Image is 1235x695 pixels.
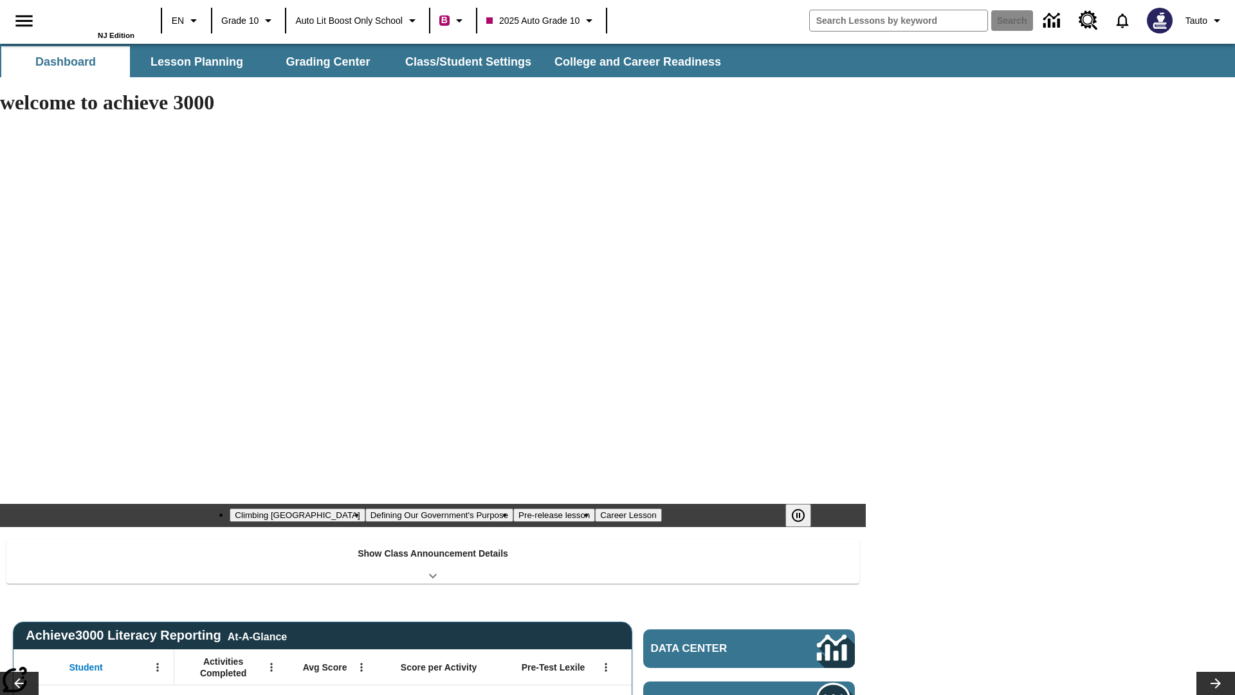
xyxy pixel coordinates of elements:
span: EN [172,14,184,28]
span: Student [69,662,103,673]
button: Profile/Settings [1180,9,1230,32]
div: Show Class Announcement Details [6,539,859,584]
div: Pause [785,504,824,527]
button: Pause [785,504,811,527]
a: Data Center [1036,3,1071,39]
span: Tauto [1185,14,1207,28]
span: B [441,12,448,28]
span: Grade 10 [221,14,259,28]
span: 2025 Auto Grade 10 [486,14,580,28]
span: Achieve3000 Literacy Reporting [26,628,287,643]
button: Boost Class color is violet red. Change class color [434,9,472,32]
span: Auto Lit Boost only School [295,14,403,28]
p: Show Class Announcement Details [358,547,508,561]
span: Data Center [651,642,773,655]
a: Resource Center, Will open in new tab [1071,3,1106,38]
button: Open Menu [148,658,167,677]
span: NJ Edition [98,32,134,39]
button: Lesson carousel, Next [1196,672,1235,695]
button: Grading Center [264,46,392,77]
button: Open Menu [262,658,281,677]
button: Slide 2 Defining Our Government's Purpose [365,508,513,522]
button: School: Auto Lit Boost only School, Select your school [290,9,425,32]
button: Lesson Planning [133,46,261,77]
button: Grade: Grade 10, Select a grade [216,9,281,32]
input: search field [810,10,987,31]
button: Open Menu [596,658,616,677]
div: Home [51,5,134,39]
button: Select a new avatar [1139,4,1180,37]
button: Language: EN, Select a language [166,9,207,32]
a: Notifications [1106,4,1139,37]
button: Open side menu [5,2,43,40]
span: Avg Score [303,662,347,673]
button: Slide 1 Climbing Mount Tai [230,508,365,522]
button: Slide 3 Pre-release lesson [513,508,595,522]
button: College and Career Readiness [544,46,731,77]
a: Home [51,6,134,32]
a: Data Center [643,629,855,668]
button: Class: 2025 Auto Grade 10, Select your class [481,9,602,32]
button: Slide 4 Career Lesson [595,508,661,522]
span: Score per Activity [401,662,477,673]
button: Dashboard [1,46,130,77]
img: Avatar [1147,8,1173,33]
div: At-A-Glance [228,629,287,643]
span: Activities Completed [181,656,266,679]
span: Pre-Test Lexile [522,662,585,673]
button: Class/Student Settings [395,46,542,77]
button: Open Menu [352,658,371,677]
